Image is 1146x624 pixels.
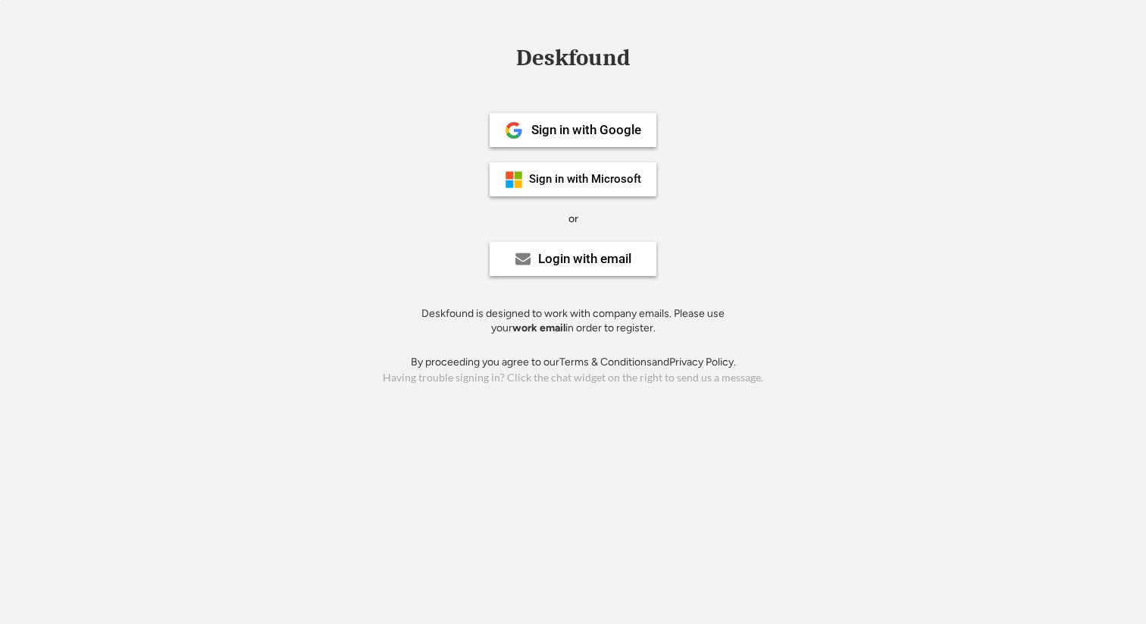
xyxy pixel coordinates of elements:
div: Login with email [538,252,631,265]
div: Deskfound is designed to work with company emails. Please use your in order to register. [402,306,744,336]
a: Terms & Conditions [559,356,652,368]
strong: work email [512,321,565,334]
div: or [568,212,578,227]
div: Deskfound [509,46,637,70]
img: 1024px-Google__G__Logo.svg.png [505,121,523,140]
div: Sign in with Microsoft [529,174,641,185]
img: ms-symbollockup_mssymbol_19.png [505,171,523,189]
div: By proceeding you agree to our and [411,355,736,370]
div: Sign in with Google [531,124,641,136]
a: Privacy Policy. [669,356,736,368]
